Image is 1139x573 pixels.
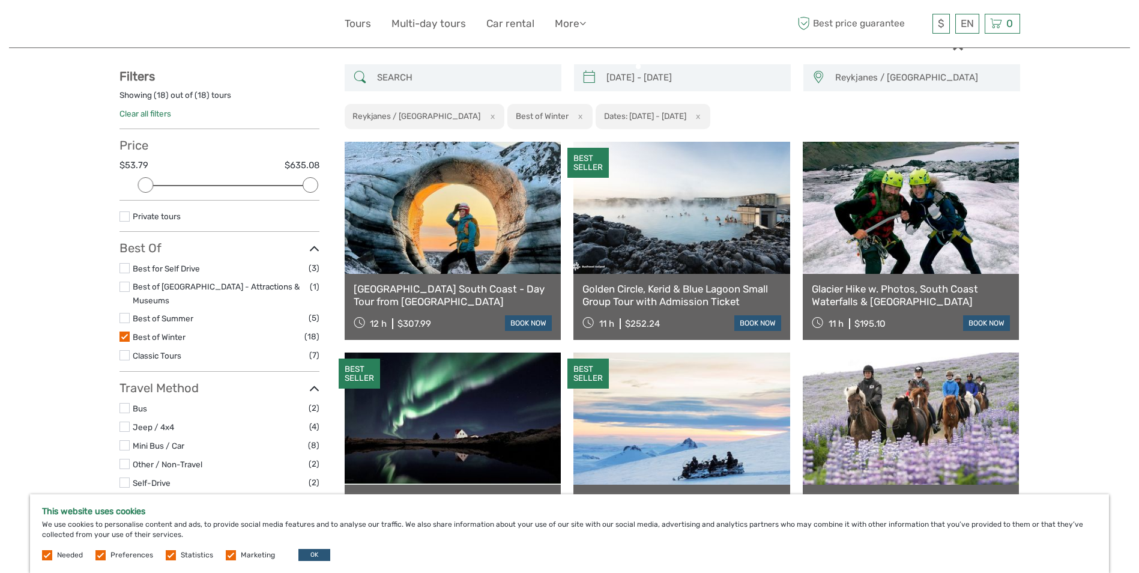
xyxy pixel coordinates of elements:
[812,283,1011,308] a: Glacier Hike w. Photos, South Coast Waterfalls & [GEOGRAPHIC_DATA]
[119,109,171,118] a: Clear all filters
[602,67,785,88] input: SELECT DATES
[345,15,371,32] a: Tours
[829,318,844,329] span: 11 h
[795,14,929,34] span: Best price guarantee
[119,138,319,153] h3: Price
[133,441,184,450] a: Mini Bus / Car
[119,241,319,255] h3: Best Of
[309,401,319,415] span: (2)
[599,318,614,329] span: 11 h
[119,69,155,83] strong: Filters
[309,348,319,362] span: (7)
[309,420,319,434] span: (4)
[133,422,174,432] a: Jeep / 4x4
[133,282,300,305] a: Best of [GEOGRAPHIC_DATA] - Attractions & Museums
[354,283,552,308] a: [GEOGRAPHIC_DATA] South Coast - Day Tour from [GEOGRAPHIC_DATA]
[30,494,1109,573] div: We use cookies to personalise content and ads, to provide social media features and to analyse ou...
[198,89,207,101] label: 18
[57,550,83,560] label: Needed
[1005,17,1015,29] span: 0
[938,17,944,29] span: $
[963,315,1010,331] a: book now
[133,314,193,323] a: Best of Summer
[734,315,781,331] a: book now
[42,506,1097,517] h5: This website uses cookies
[955,14,979,34] div: EN
[309,476,319,490] span: (2)
[625,318,660,329] div: $252.24
[119,89,319,108] div: Showing ( ) out of ( ) tours
[391,15,466,32] a: Multi-day tours
[505,315,552,331] a: book now
[555,15,586,32] a: More
[854,318,886,329] div: $195.10
[133,478,171,488] a: Self-Drive
[370,318,387,329] span: 12 h
[372,67,555,88] input: SEARCH
[110,550,153,560] label: Preferences
[241,550,275,560] label: Marketing
[133,459,202,469] a: Other / Non-Travel
[486,15,534,32] a: Car rental
[133,332,186,342] a: Best of Winter
[181,550,213,560] label: Statistics
[516,111,569,121] h2: Best of Winter
[133,404,147,413] a: Bus
[119,381,319,395] h3: Travel Method
[604,111,686,121] h2: Dates: [DATE] - [DATE]
[397,318,431,329] div: $307.99
[308,438,319,452] span: (8)
[133,211,181,221] a: Private tours
[482,110,498,123] button: x
[570,110,587,123] button: x
[830,68,1014,88] button: Reykjanes / [GEOGRAPHIC_DATA]
[309,457,319,471] span: (2)
[567,359,609,389] div: BEST SELLER
[119,159,148,172] label: $53.79
[133,351,181,360] a: Classic Tours
[298,549,330,561] button: OK
[285,159,319,172] label: $635.08
[339,359,380,389] div: BEST SELLER
[119,9,191,38] img: 579-c3ad521b-b2e6-4e2f-ac42-c21f71cf5781_logo_small.jpg
[582,283,781,308] a: Golden Circle, Kerid & Blue Lagoon Small Group Tour with Admission Ticket
[304,330,319,344] span: (18)
[157,89,166,101] label: 18
[133,264,200,273] a: Best for Self Drive
[567,148,609,178] div: BEST SELLER
[309,311,319,325] span: (5)
[352,111,480,121] h2: Reykjanes / [GEOGRAPHIC_DATA]
[309,261,319,275] span: (3)
[310,280,319,294] span: (1)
